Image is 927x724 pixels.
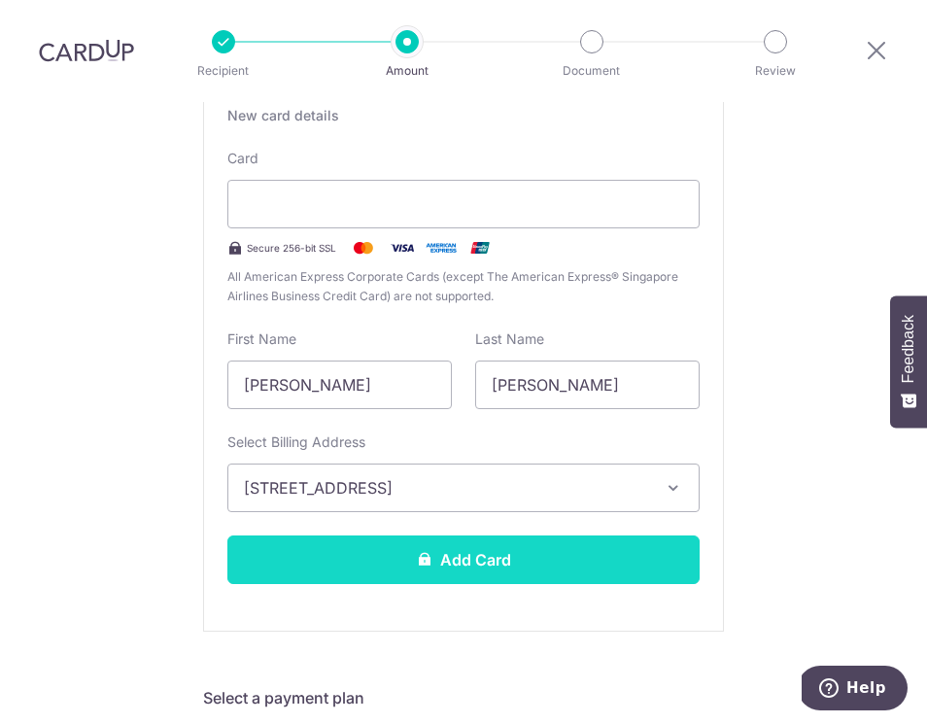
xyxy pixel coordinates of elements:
p: Review [721,61,830,81]
img: .alt.amex [422,236,461,259]
button: Add Card [227,535,700,584]
div: New card details [227,106,700,125]
img: CardUp [39,39,134,62]
h5: Select a payment plan [203,686,724,709]
label: Last Name [475,329,544,349]
span: Secure 256-bit SSL [247,240,336,256]
label: Card [227,149,258,168]
span: [STREET_ADDRESS] [244,476,648,500]
iframe: Opens a widget where you can find more information [802,666,908,714]
p: Recipient [169,61,278,81]
button: [STREET_ADDRESS] [227,464,700,512]
label: Select Billing Address [227,432,365,452]
label: First Name [227,329,296,349]
p: Amount [353,61,462,81]
p: Document [537,61,646,81]
img: Mastercard [344,236,383,259]
span: All American Express Corporate Cards (except The American Express® Singapore Airlines Business Cr... [227,267,700,306]
img: Visa [383,236,422,259]
input: Cardholder Last Name [475,361,700,409]
span: Feedback [900,315,917,383]
button: Feedback - Show survey [890,295,927,428]
img: .alt.unionpay [461,236,499,259]
iframe: Secure card payment input frame [244,192,683,216]
input: Cardholder First Name [227,361,452,409]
